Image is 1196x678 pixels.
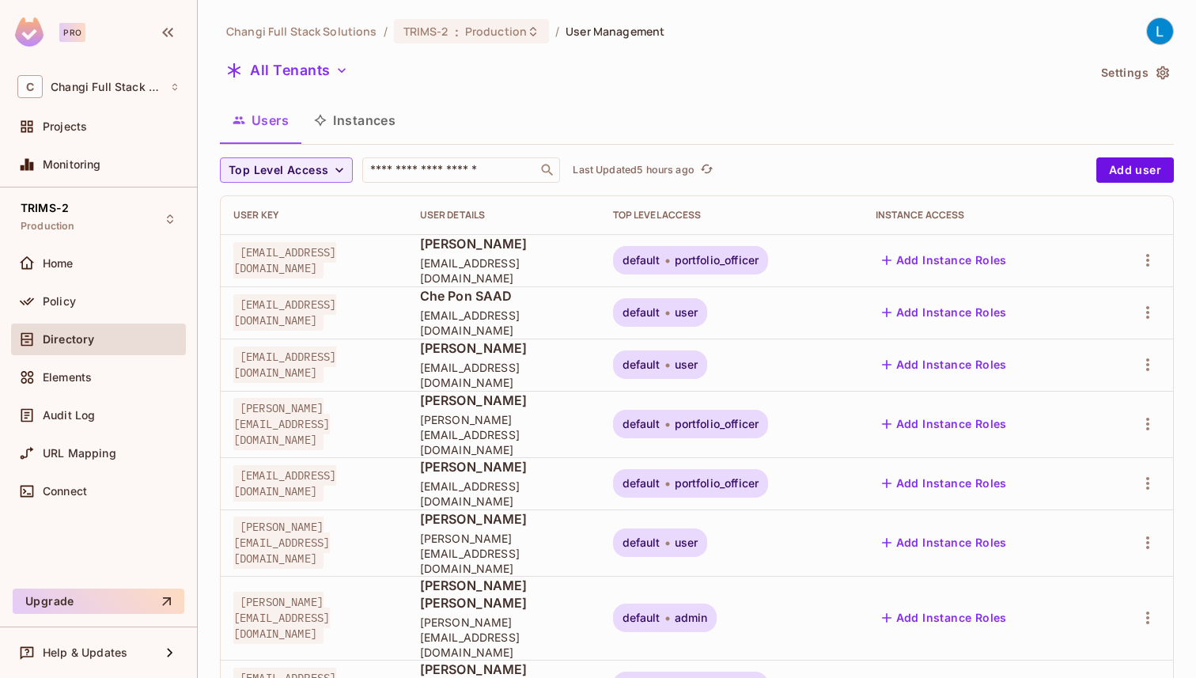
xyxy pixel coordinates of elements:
span: User Management [566,24,664,39]
span: portfolio_officer [675,418,759,430]
span: [PERSON_NAME] [PERSON_NAME] [420,577,588,612]
span: URL Mapping [43,447,116,460]
div: Pro [59,23,85,42]
span: [EMAIL_ADDRESS][DOMAIN_NAME] [420,256,588,286]
li: / [555,24,559,39]
div: User Key [233,209,395,222]
span: [EMAIL_ADDRESS][DOMAIN_NAME] [233,465,336,502]
li: / [384,24,388,39]
span: Audit Log [43,409,95,422]
span: Policy [43,295,76,308]
button: Top Level Access [220,157,353,183]
span: the active workspace [226,24,377,39]
span: [PERSON_NAME] [420,510,588,528]
div: User Details [420,209,588,222]
span: Directory [43,333,94,346]
span: Elements [43,371,92,384]
span: admin [675,612,708,624]
div: Top Level Access [613,209,850,222]
span: TRIMS-2 [21,202,69,214]
span: [PERSON_NAME][EMAIL_ADDRESS][DOMAIN_NAME] [233,517,330,569]
span: default [623,612,660,624]
span: [PERSON_NAME] [420,392,588,409]
span: Click to refresh data [695,161,717,180]
button: Add Instance Roles [876,530,1013,555]
span: : [454,25,460,38]
span: C [17,75,43,98]
button: Settings [1095,60,1174,85]
span: default [623,418,660,430]
span: [PERSON_NAME] [420,661,588,678]
button: Add Instance Roles [876,605,1013,631]
img: SReyMgAAAABJRU5ErkJggg== [15,17,44,47]
span: [EMAIL_ADDRESS][DOMAIN_NAME] [233,294,336,331]
span: default [623,477,660,490]
span: Monitoring [43,158,101,171]
span: [PERSON_NAME][EMAIL_ADDRESS][DOMAIN_NAME] [420,412,588,457]
span: default [623,306,660,319]
span: user [675,306,698,319]
span: Home [43,257,74,270]
img: Le Shan Work [1147,18,1173,44]
span: [PERSON_NAME][EMAIL_ADDRESS][DOMAIN_NAME] [233,592,330,644]
button: refresh [698,161,717,180]
span: refresh [700,162,713,178]
button: Add user [1096,157,1174,183]
button: Add Instance Roles [876,352,1013,377]
span: Production [465,24,527,39]
span: default [623,536,660,549]
span: portfolio_officer [675,254,759,267]
span: [EMAIL_ADDRESS][DOMAIN_NAME] [420,308,588,338]
span: default [623,254,660,267]
span: [PERSON_NAME][EMAIL_ADDRESS][DOMAIN_NAME] [420,615,588,660]
span: user [675,536,698,549]
div: Instance Access [876,209,1087,222]
p: Last Updated 5 hours ago [573,164,694,176]
button: Upgrade [13,589,184,614]
button: Instances [301,100,408,140]
span: Projects [43,120,87,133]
span: Che Pon SAAD [420,287,588,305]
span: [PERSON_NAME] [420,458,588,475]
span: portfolio_officer [675,477,759,490]
span: Help & Updates [43,646,127,659]
button: All Tenants [220,58,354,83]
button: Add Instance Roles [876,300,1013,325]
span: default [623,358,660,371]
span: TRIMS-2 [403,24,448,39]
span: [PERSON_NAME] [420,235,588,252]
button: Users [220,100,301,140]
button: Add Instance Roles [876,411,1013,437]
span: [EMAIL_ADDRESS][DOMAIN_NAME] [233,242,336,278]
span: [PERSON_NAME] [420,339,588,357]
span: [EMAIL_ADDRESS][DOMAIN_NAME] [420,360,588,390]
span: Top Level Access [229,161,328,180]
span: [PERSON_NAME][EMAIL_ADDRESS][DOMAIN_NAME] [233,398,330,450]
span: Connect [43,485,87,498]
span: Production [21,220,75,233]
span: Workspace: Changi Full Stack Solutions [51,81,162,93]
span: [EMAIL_ADDRESS][DOMAIN_NAME] [420,479,588,509]
button: Add Instance Roles [876,471,1013,496]
span: [EMAIL_ADDRESS][DOMAIN_NAME] [233,347,336,383]
button: Add Instance Roles [876,248,1013,273]
span: user [675,358,698,371]
span: [PERSON_NAME][EMAIL_ADDRESS][DOMAIN_NAME] [420,531,588,576]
